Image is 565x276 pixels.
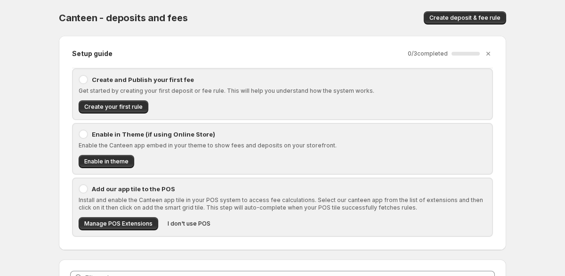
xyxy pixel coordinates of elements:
[424,11,506,24] button: Create deposit & fee rule
[84,103,143,111] span: Create your first rule
[482,47,495,60] button: Dismiss setup guide
[72,49,113,58] h2: Setup guide
[408,50,448,57] p: 0 / 3 completed
[92,75,486,84] p: Create and Publish your first fee
[79,87,486,95] p: Get started by creating your first deposit or fee rule. This will help you understand how the sys...
[79,217,158,230] button: Manage POS Extensions
[429,14,500,22] span: Create deposit & fee rule
[162,217,216,230] button: I don't use POS
[92,130,486,139] p: Enable in Theme (if using Online Store)
[84,220,153,227] span: Manage POS Extensions
[79,155,134,168] button: Enable in theme
[84,158,129,165] span: Enable in theme
[79,196,486,211] p: Install and enable the Canteen app tile in your POS system to access fee calculations. Select our...
[79,142,486,149] p: Enable the Canteen app embed in your theme to show fees and deposits on your storefront.
[168,220,210,227] span: I don't use POS
[79,100,148,114] button: Create your first rule
[92,184,486,194] p: Add our app tile to the POS
[59,12,188,24] span: Canteen - deposits and fees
